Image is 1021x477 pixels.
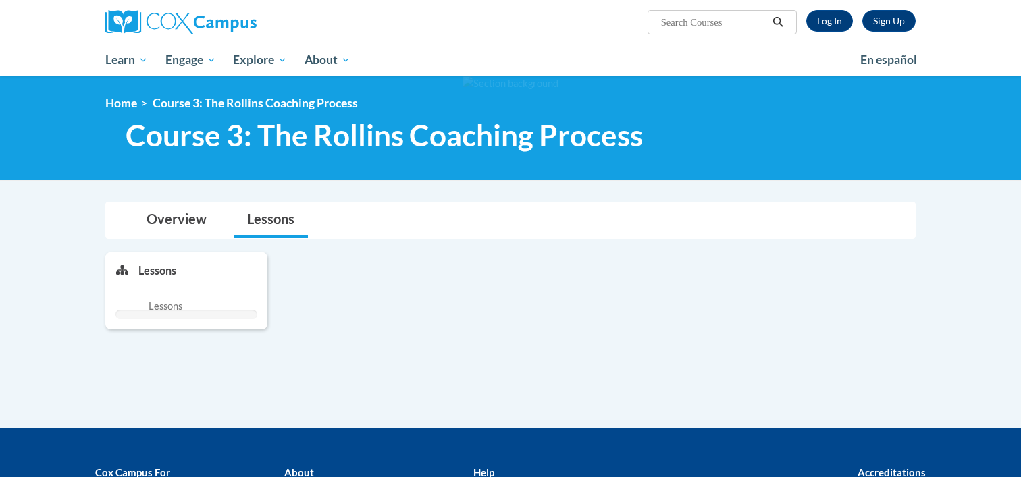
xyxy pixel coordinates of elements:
span: About [305,52,350,68]
img: Section background [463,76,558,91]
span: Lessons [149,299,182,314]
a: En español [852,46,926,74]
input: Search Courses [660,14,768,30]
a: Learn [97,45,157,76]
p: Lessons [138,263,176,278]
a: Home [105,96,137,110]
a: Log In [806,10,853,32]
button: Search [768,14,788,30]
span: Course 3: The Rollins Coaching Process [126,117,643,153]
a: Lessons [234,202,308,238]
span: Learn [105,52,148,68]
a: Explore [224,45,296,76]
a: Cox Campus [105,10,362,34]
div: Main menu [85,45,936,76]
img: Cox Campus [105,10,257,34]
span: Explore [233,52,287,68]
span: Engage [165,52,216,68]
a: Register [862,10,916,32]
span: En español [860,53,917,67]
a: Overview [133,202,220,238]
a: Engage [157,45,225,76]
a: About [296,45,359,76]
span: Course 3: The Rollins Coaching Process [153,96,358,110]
